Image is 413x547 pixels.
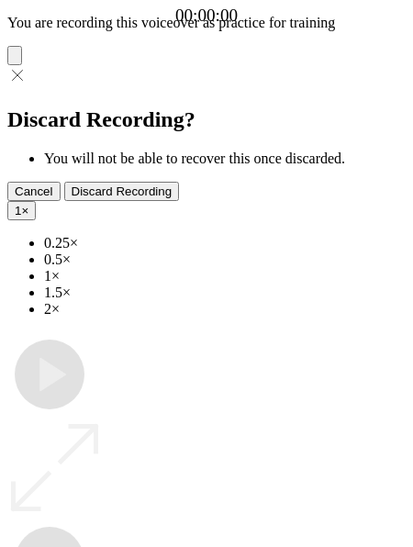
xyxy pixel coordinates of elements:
li: 0.25× [44,235,406,251]
h2: Discard Recording? [7,107,406,132]
li: You will not be able to recover this once discarded. [44,151,406,167]
li: 0.5× [44,251,406,268]
li: 1× [44,268,406,285]
span: 1 [15,204,21,218]
li: 1.5× [44,285,406,301]
li: 2× [44,301,406,318]
a: 00:00:00 [175,6,238,26]
button: Discard Recording [64,182,180,201]
button: Cancel [7,182,61,201]
p: You are recording this voiceover as practice for training [7,15,406,31]
button: 1× [7,201,36,220]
